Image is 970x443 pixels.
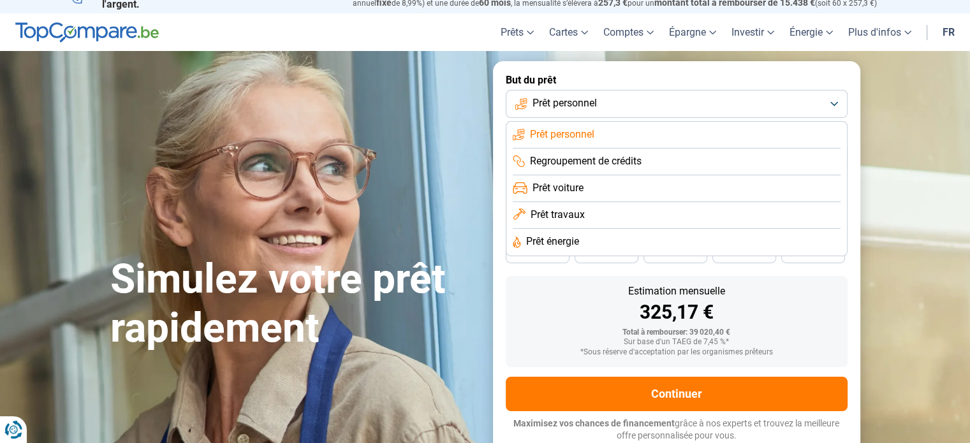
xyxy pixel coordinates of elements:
[935,13,962,51] a: fr
[506,418,848,442] p: grâce à nos experts et trouvez la meilleure offre personnalisée pour vous.
[506,90,848,118] button: Prêt personnel
[724,13,782,51] a: Investir
[541,13,596,51] a: Cartes
[516,338,837,347] div: Sur base d'un TAEG de 7,45 %*
[516,348,837,357] div: *Sous réserve d'acceptation par les organismes prêteurs
[533,181,584,195] span: Prêt voiture
[530,127,594,142] span: Prêt personnel
[524,250,552,258] span: 48 mois
[730,250,758,258] span: 30 mois
[533,96,597,110] span: Prêt personnel
[516,328,837,337] div: Total à rembourser: 39 020,40 €
[592,250,621,258] span: 42 mois
[526,235,579,249] span: Prêt énergie
[516,303,837,322] div: 325,17 €
[799,250,827,258] span: 24 mois
[493,13,541,51] a: Prêts
[531,208,585,222] span: Prêt travaux
[506,377,848,411] button: Continuer
[110,255,478,353] h1: Simulez votre prêt rapidement
[596,13,661,51] a: Comptes
[782,13,841,51] a: Énergie
[15,22,159,43] img: TopCompare
[516,286,837,296] div: Estimation mensuelle
[530,154,642,168] span: Regroupement de crédits
[661,250,689,258] span: 36 mois
[661,13,724,51] a: Épargne
[513,418,675,428] span: Maximisez vos chances de financement
[506,74,848,86] label: But du prêt
[841,13,919,51] a: Plus d'infos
